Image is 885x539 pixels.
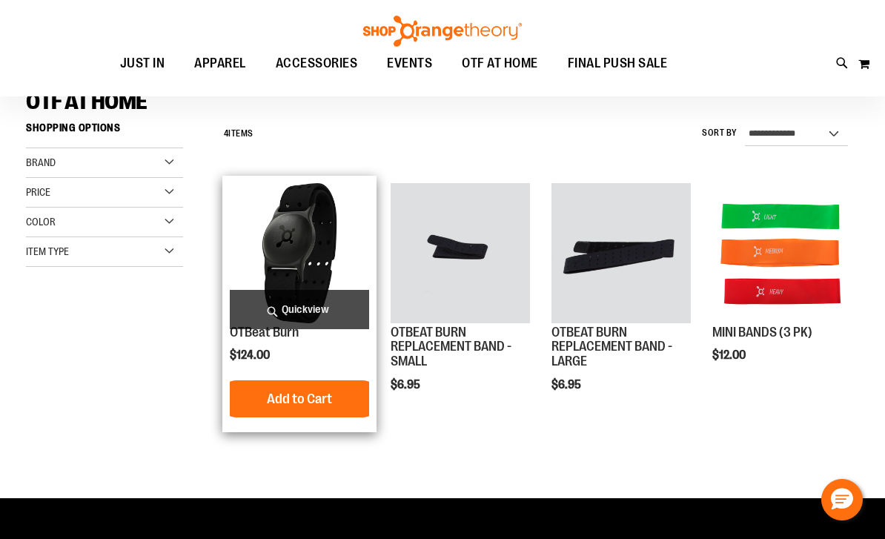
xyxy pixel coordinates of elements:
[261,47,373,81] a: ACCESSORIES
[821,479,863,520] button: Hello, have a question? Let’s chat.
[551,378,583,391] span: $6.95
[702,127,737,139] label: Sort By
[387,47,432,80] span: EVENTS
[267,391,332,407] span: Add to Cart
[551,183,691,323] img: OTBEAT BURN REPLACEMENT BAND - LARGE
[462,47,538,80] span: OTF AT HOME
[222,176,377,432] div: product
[568,47,668,80] span: FINAL PUSH SALE
[26,115,183,148] strong: Shopping Options
[230,290,369,329] a: Quickview
[391,325,511,369] a: OTBEAT BURN REPLACEMENT BAND - SMALL
[391,183,530,323] img: OTBEAT BURN REPLACEMENT BAND - SMALL
[551,183,691,325] a: OTBEAT BURN REPLACEMENT BAND - LARGE
[372,47,447,81] a: EVENTS
[230,325,299,340] a: OTBeat Burn
[447,47,553,80] a: OTF AT HOME
[553,47,683,81] a: FINAL PUSH SALE
[705,176,859,400] div: product
[230,348,272,362] span: $124.00
[26,156,56,168] span: Brand
[544,176,698,429] div: product
[26,186,50,198] span: Price
[712,348,748,362] span: $12.00
[391,378,422,391] span: $6.95
[230,183,369,323] img: Main view of OTBeat Burn 6.0-C
[383,176,537,429] div: product
[218,380,381,417] button: Add to Cart
[712,325,812,340] a: MINI BANDS (3 PK)
[224,128,229,139] span: 4
[120,47,165,80] span: JUST IN
[391,183,530,325] a: OTBEAT BURN REPLACEMENT BAND - SMALL
[179,47,261,81] a: APPAREL
[26,245,69,257] span: Item Type
[276,47,358,80] span: ACCESSORIES
[105,47,180,81] a: JUST IN
[712,183,852,323] img: MINI BANDS (3 PK)
[361,16,524,47] img: Shop Orangetheory
[230,183,369,325] a: Main view of OTBeat Burn 6.0-C
[551,325,672,369] a: OTBEAT BURN REPLACEMENT BAND - LARGE
[26,89,147,114] span: OTF AT HOME
[26,216,56,228] span: Color
[224,122,253,145] h2: Items
[194,47,246,80] span: APPAREL
[712,183,852,325] a: MINI BANDS (3 PK)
